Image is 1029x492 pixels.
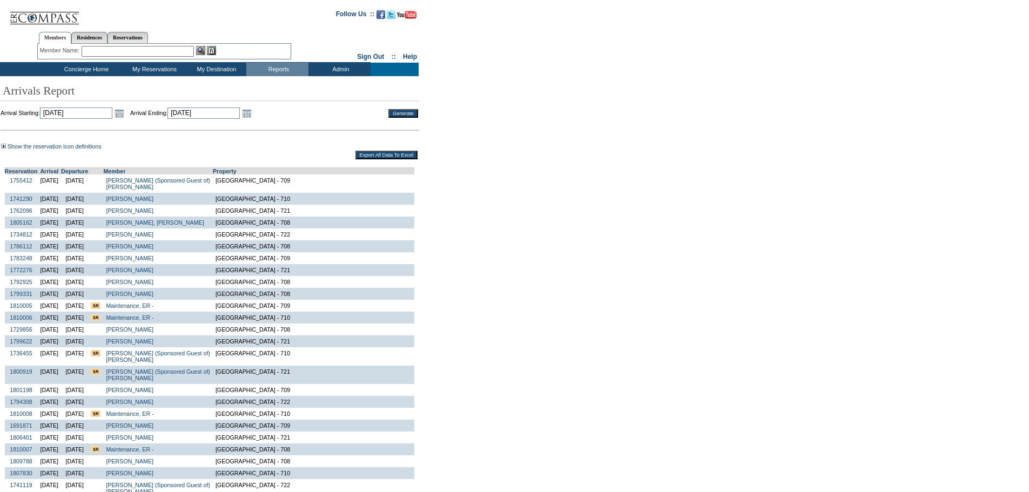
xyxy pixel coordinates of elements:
[10,219,32,226] a: 1805162
[61,420,88,432] td: [DATE]
[106,302,153,309] a: Maintenance, ER -
[61,228,88,240] td: [DATE]
[38,420,62,432] td: [DATE]
[387,14,395,20] a: Follow us on Twitter
[61,335,88,347] td: [DATE]
[106,207,153,214] a: [PERSON_NAME]
[357,53,384,60] a: Sign Out
[40,46,82,55] div: Member Name:
[106,267,153,273] a: [PERSON_NAME]
[10,458,32,464] a: 1809788
[106,314,153,321] a: Maintenance, ER -
[10,387,32,393] a: 1801198
[213,455,414,467] td: [GEOGRAPHIC_DATA] - 708
[10,267,32,273] a: 1772276
[107,32,148,43] a: Reservations
[10,350,32,356] a: 1736455
[10,422,32,429] a: 1691871
[213,217,414,228] td: [GEOGRAPHIC_DATA] - 708
[10,231,32,238] a: 1734812
[10,482,32,488] a: 1741119
[61,347,88,366] td: [DATE]
[213,205,414,217] td: [GEOGRAPHIC_DATA] - 721
[213,168,237,174] a: Property
[213,467,414,479] td: [GEOGRAPHIC_DATA] - 710
[61,240,88,252] td: [DATE]
[106,434,153,441] a: [PERSON_NAME]
[213,366,414,384] td: [GEOGRAPHIC_DATA] - 721
[61,467,88,479] td: [DATE]
[10,338,32,345] a: 1799622
[38,384,62,396] td: [DATE]
[106,399,153,405] a: [PERSON_NAME]
[106,368,210,381] a: [PERSON_NAME] (Sponsored Guest of)[PERSON_NAME]
[61,205,88,217] td: [DATE]
[106,196,153,202] a: [PERSON_NAME]
[122,63,184,76] td: My Reservations
[61,276,88,288] td: [DATE]
[38,205,62,217] td: [DATE]
[10,243,32,250] a: 1786112
[397,14,416,20] a: Subscribe to our YouTube Channel
[388,109,418,118] input: Generate
[106,279,153,285] a: [PERSON_NAME]
[213,252,414,264] td: [GEOGRAPHIC_DATA] - 709
[213,300,414,312] td: [GEOGRAPHIC_DATA] - 709
[213,408,414,420] td: [GEOGRAPHIC_DATA] - 710
[196,46,205,55] img: View
[207,46,216,55] img: Reservations
[10,326,32,333] a: 1729856
[38,174,62,193] td: [DATE]
[376,14,385,20] a: Become our fan on Facebook
[38,443,62,455] td: [DATE]
[106,255,153,261] a: [PERSON_NAME]
[91,410,100,417] input: There are special requests for this reservation!
[38,240,62,252] td: [DATE]
[10,470,32,476] a: 1807830
[106,231,153,238] a: [PERSON_NAME]
[91,314,100,321] input: There are special requests for this reservation!
[38,335,62,347] td: [DATE]
[38,396,62,408] td: [DATE]
[213,264,414,276] td: [GEOGRAPHIC_DATA] - 721
[113,107,125,119] a: Open the calendar popup.
[38,276,62,288] td: [DATE]
[61,168,88,174] a: Departure
[1,107,374,119] td: Arrival Starting: Arrival Ending:
[91,368,100,375] input: There are special requests for this reservation!
[106,338,153,345] a: [PERSON_NAME]
[38,288,62,300] td: [DATE]
[10,399,32,405] a: 1794308
[38,228,62,240] td: [DATE]
[106,446,153,453] a: Maintenance, ER -
[213,335,414,347] td: [GEOGRAPHIC_DATA] - 721
[213,276,414,288] td: [GEOGRAPHIC_DATA] - 708
[10,314,32,321] a: 1810006
[10,255,32,261] a: 1783248
[61,384,88,396] td: [DATE]
[8,143,102,150] a: Show the reservation icon definitions
[38,300,62,312] td: [DATE]
[213,384,414,396] td: [GEOGRAPHIC_DATA] - 709
[61,455,88,467] td: [DATE]
[10,196,32,202] a: 1741290
[213,193,414,205] td: [GEOGRAPHIC_DATA] - 710
[39,32,72,44] a: Members
[387,10,395,19] img: Follow us on Twitter
[106,243,153,250] a: [PERSON_NAME]
[213,420,414,432] td: [GEOGRAPHIC_DATA] - 709
[10,177,32,184] a: 1755412
[38,408,62,420] td: [DATE]
[61,396,88,408] td: [DATE]
[397,11,416,19] img: Subscribe to our YouTube Channel
[10,446,32,453] a: 1810007
[106,177,210,190] a: [PERSON_NAME] (Sponsored Guest of)[PERSON_NAME]
[213,443,414,455] td: [GEOGRAPHIC_DATA] - 708
[38,467,62,479] td: [DATE]
[336,9,374,22] td: Follow Us ::
[106,350,210,363] a: [PERSON_NAME] (Sponsored Guest of)[PERSON_NAME]
[61,366,88,384] td: [DATE]
[38,217,62,228] td: [DATE]
[61,312,88,323] td: [DATE]
[308,63,371,76] td: Admin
